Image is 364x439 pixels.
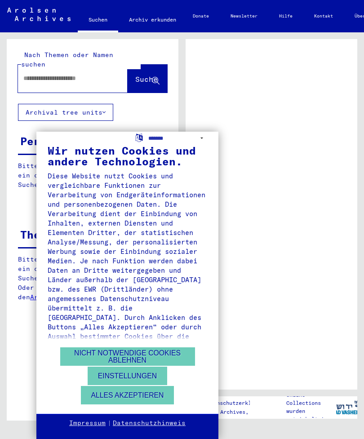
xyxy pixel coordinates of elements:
[88,367,167,385] button: Einstellungen
[134,133,144,142] label: Sprache auswählen
[113,419,186,428] a: Datenschutzhinweis
[81,386,174,404] button: Alles akzeptieren
[48,145,207,167] div: Wir nutzen Cookies und andere Technologien.
[148,132,207,145] select: Sprache auswählen
[60,347,195,366] button: Nicht notwendige Cookies ablehnen
[69,419,106,428] a: Impressum
[48,171,207,398] div: Diese Website nutzt Cookies und vergleichbare Funktionen zur Verarbeitung von Endgeräteinformatio...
